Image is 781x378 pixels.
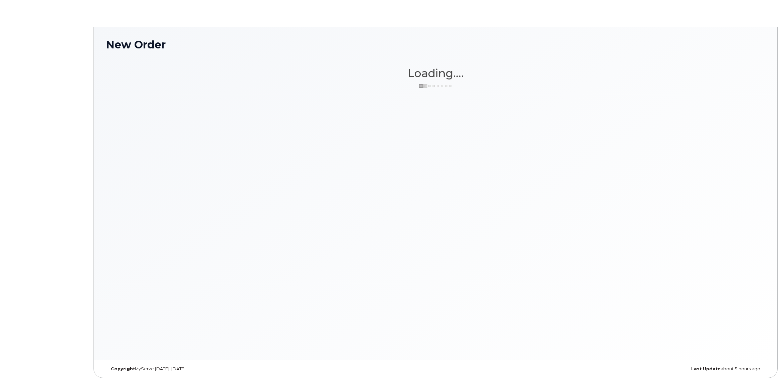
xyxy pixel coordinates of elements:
[691,366,721,371] strong: Last Update
[106,39,765,50] h1: New Order
[111,366,135,371] strong: Copyright
[419,83,452,88] img: ajax-loader-3a6953c30dc77f0bf724df975f13086db4f4c1262e45940f03d1251963f1bf2e.gif
[106,366,326,372] div: MyServe [DATE]–[DATE]
[546,366,765,372] div: about 5 hours ago
[106,67,765,79] h1: Loading....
